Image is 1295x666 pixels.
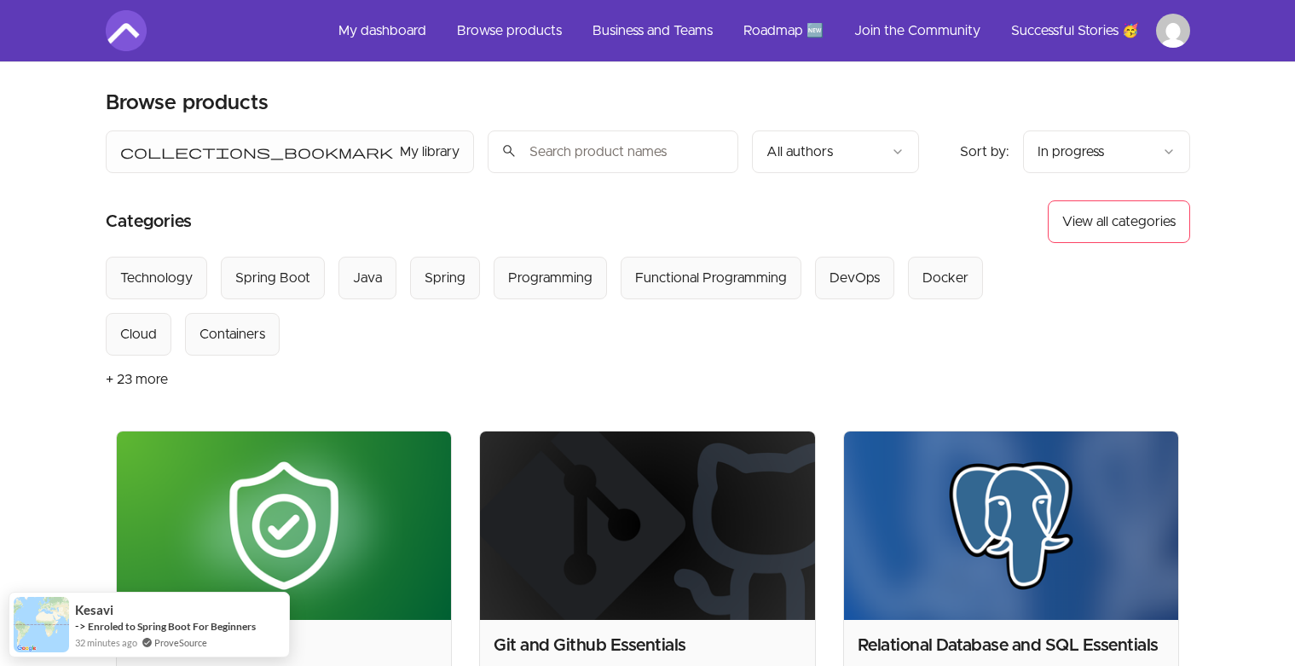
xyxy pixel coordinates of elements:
a: ProveSource [154,635,207,650]
div: Containers [199,324,265,345]
div: DevOps [830,268,880,288]
a: Roadmap 🆕 [730,10,837,51]
img: provesource social proof notification image [14,597,69,652]
nav: Main [325,10,1190,51]
input: Search product names [488,130,738,173]
div: Java [353,268,382,288]
h2: Browse products [106,90,269,117]
img: Amigoscode logo [106,10,147,51]
a: Enroled to Spring Boot For Beginners [88,619,256,634]
a: Join the Community [841,10,994,51]
div: Functional Programming [635,268,787,288]
img: Product image for Spring Security [117,431,452,620]
span: 32 minutes ago [75,635,137,650]
img: Product image for Git and Github Essentials [480,431,815,620]
div: Docker [922,268,968,288]
div: Spring [425,268,465,288]
button: Product sort options [1023,130,1190,173]
span: collections_bookmark [120,142,393,162]
span: -> [75,619,86,633]
h2: Relational Database and SQL Essentials [858,634,1165,657]
span: search [501,139,517,163]
button: View all categories [1048,200,1190,243]
a: Business and Teams [579,10,726,51]
h2: Git and Github Essentials [494,634,801,657]
a: Browse products [443,10,575,51]
div: Technology [120,268,193,288]
button: + 23 more [106,356,168,403]
img: Profile image for Brunda V [1156,14,1190,48]
button: Filter by author [752,130,919,173]
div: Programming [508,268,593,288]
h2: Categories [106,200,192,243]
img: Product image for Relational Database and SQL Essentials [844,431,1179,620]
button: Filter by My library [106,130,474,173]
span: kesavi [75,603,113,617]
a: My dashboard [325,10,440,51]
a: Successful Stories 🥳 [997,10,1153,51]
div: Cloud [120,324,157,345]
div: Spring Boot [235,268,310,288]
span: Sort by: [960,145,1009,159]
